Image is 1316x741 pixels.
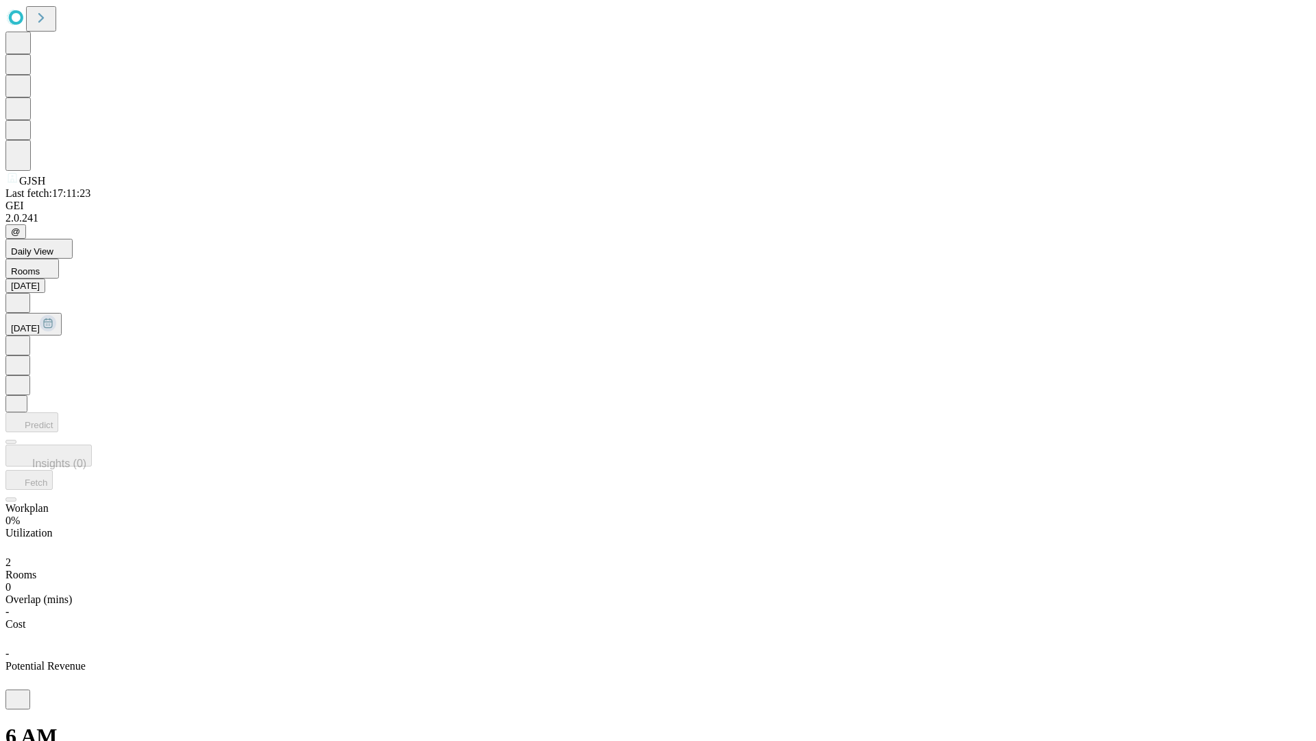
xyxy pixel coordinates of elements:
[5,556,11,568] span: 2
[11,226,21,237] span: @
[5,187,90,199] span: Last fetch: 17:11:23
[19,175,45,187] span: GJSH
[5,593,72,605] span: Overlap (mins)
[5,606,9,617] span: -
[11,323,40,333] span: [DATE]
[5,445,92,467] button: Insights (0)
[5,239,73,259] button: Daily View
[32,458,86,469] span: Insights (0)
[5,470,53,490] button: Fetch
[5,515,20,526] span: 0%
[5,279,45,293] button: [DATE]
[5,224,26,239] button: @
[11,246,53,257] span: Daily View
[5,648,9,659] span: -
[5,412,58,432] button: Predict
[5,502,49,514] span: Workplan
[5,660,86,672] span: Potential Revenue
[5,618,25,630] span: Cost
[11,266,40,277] span: Rooms
[5,200,1311,212] div: GEI
[5,313,62,336] button: [DATE]
[5,527,52,539] span: Utilization
[5,581,11,593] span: 0
[5,569,36,580] span: Rooms
[5,212,1311,224] div: 2.0.241
[5,259,59,279] button: Rooms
